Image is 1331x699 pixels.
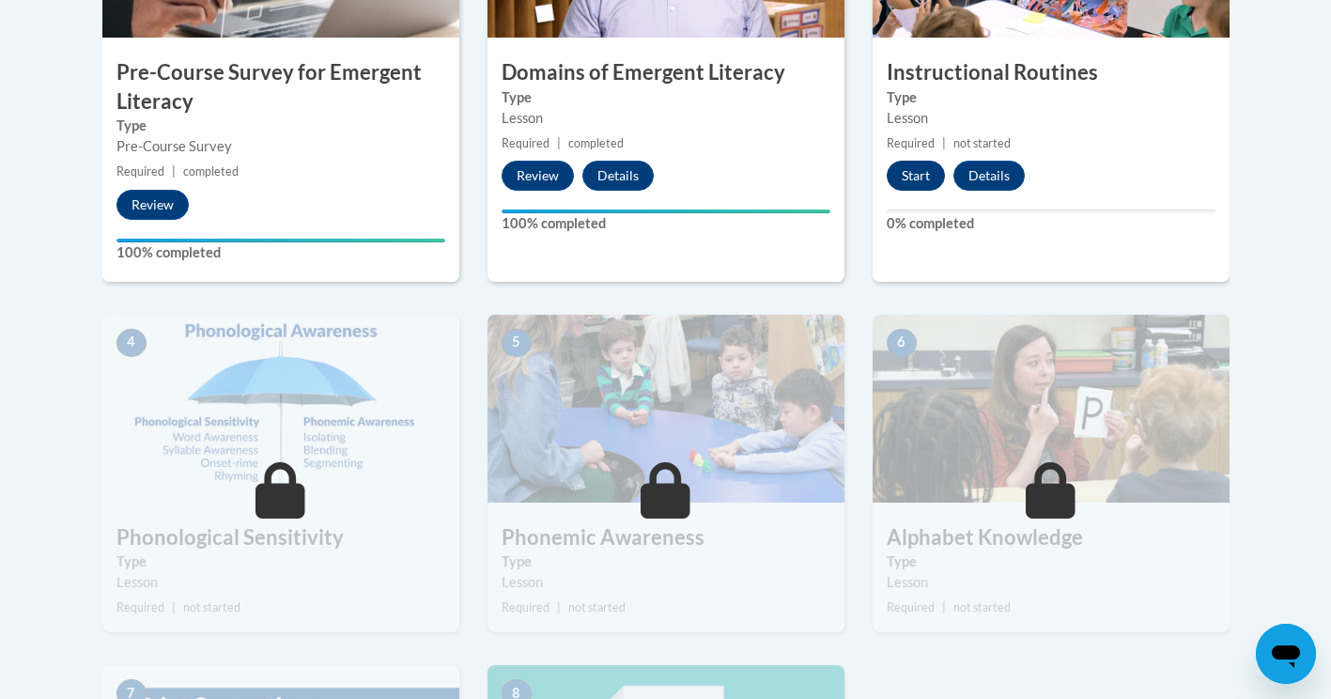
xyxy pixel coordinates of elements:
label: 100% completed [116,242,445,263]
span: | [172,600,176,614]
button: Start [887,161,945,191]
div: Lesson [887,108,1215,129]
span: not started [953,600,1011,614]
img: Course Image [873,315,1230,503]
button: Review [116,190,189,220]
span: Required [502,136,549,150]
div: Your progress [502,210,830,213]
h3: Alphabet Knowledge [873,523,1230,552]
span: | [172,164,176,179]
span: | [942,136,946,150]
span: 4 [116,329,147,357]
label: Type [116,116,445,136]
span: completed [568,136,624,150]
label: Type [502,551,830,572]
span: | [942,600,946,614]
span: | [557,136,561,150]
label: Type [502,87,830,108]
div: Lesson [502,108,830,129]
img: Course Image [102,315,459,503]
span: not started [183,600,240,614]
div: Your progress [116,239,445,242]
button: Review [502,161,574,191]
label: Type [116,551,445,572]
span: Required [116,600,164,614]
span: not started [953,136,1011,150]
span: Required [887,600,935,614]
label: 0% completed [887,213,1215,234]
label: Type [887,87,1215,108]
button: Details [953,161,1025,191]
span: | [557,600,561,614]
span: Required [116,164,164,179]
div: Lesson [887,572,1215,593]
h3: Instructional Routines [873,58,1230,87]
span: not started [568,600,626,614]
label: Type [887,551,1215,572]
span: Required [502,600,549,614]
h3: Phonemic Awareness [488,523,844,552]
span: Required [887,136,935,150]
h3: Phonological Sensitivity [102,523,459,552]
div: Lesson [502,572,830,593]
span: completed [183,164,239,179]
div: Lesson [116,572,445,593]
span: 6 [887,329,917,357]
iframe: Button to launch messaging window [1256,624,1316,684]
h3: Domains of Emergent Literacy [488,58,844,87]
button: Details [582,161,654,191]
span: 5 [502,329,532,357]
label: 100% completed [502,213,830,234]
h3: Pre-Course Survey for Emergent Literacy [102,58,459,116]
div: Pre-Course Survey [116,136,445,157]
img: Course Image [488,315,844,503]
